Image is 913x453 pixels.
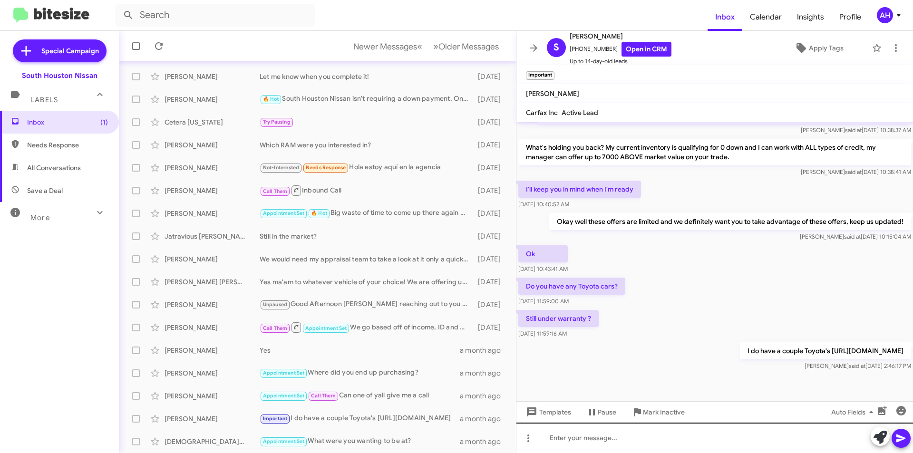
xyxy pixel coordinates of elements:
span: Carfax Inc [526,108,558,117]
div: AH [877,7,893,23]
span: Appointment Set [263,438,305,444]
div: [DATE] [473,140,508,150]
span: Try Pausing [263,119,291,125]
span: Auto Fields [831,404,877,421]
span: Older Messages [438,41,499,52]
span: Inbox [27,117,108,127]
span: Not-Interested [263,164,300,171]
div: [PERSON_NAME] [165,95,260,104]
div: [DATE] [473,95,508,104]
a: Insights [789,3,832,31]
span: Up to 14-day-old leads [570,57,671,66]
div: South Houston Nissan [22,71,97,80]
div: [PERSON_NAME] [165,368,260,378]
nav: Page navigation example [348,37,505,56]
div: [DEMOGRAPHIC_DATA][PERSON_NAME] [165,437,260,446]
span: Appointment Set [305,325,347,331]
span: [PERSON_NAME] [DATE] 10:38:37 AM [801,126,911,134]
small: Important [526,71,554,80]
span: said at [849,362,865,369]
a: Open in CRM [622,42,671,57]
div: [DATE] [473,209,508,218]
div: Can one of yall give me a call [260,390,460,401]
span: Appointment Set [263,210,305,216]
div: Jatravious [PERSON_NAME] [165,231,260,241]
span: [PERSON_NAME] [DATE] 2:46:17 PM [805,362,911,369]
span: [PERSON_NAME] [DATE] 10:38:41 AM [801,168,911,175]
span: Apply Tags [809,39,844,57]
span: 🔥 Hot [263,96,279,102]
span: Important [263,415,288,422]
span: Needs Response [306,164,346,171]
p: I'll keep you in mind when I'm ready [518,181,641,198]
button: Previous [348,37,428,56]
span: Call Them [263,188,288,194]
button: Mark Inactive [624,404,692,421]
div: Yes [260,346,460,355]
div: [PERSON_NAME] [165,186,260,195]
span: « [417,40,422,52]
span: Save a Deal [27,186,63,195]
div: Good Afternoon [PERSON_NAME] reaching out to you I hope your mother is feeling better! Are you av... [260,299,473,310]
div: [DATE] [473,323,508,332]
span: said at [845,126,862,134]
div: [PERSON_NAME] [165,72,260,81]
span: Active Lead [562,108,598,117]
div: [PERSON_NAME] [165,140,260,150]
span: Call Them [311,393,336,399]
a: Profile [832,3,869,31]
div: [DATE] [473,186,508,195]
span: Calendar [742,3,789,31]
span: Labels [30,96,58,104]
span: More [30,213,50,222]
span: Appointment Set [263,370,305,376]
button: AH [869,7,903,23]
span: Newer Messages [353,41,417,52]
div: We would need my appraisal team to take a look at it only a quick 15-20 minutes of your time and ... [260,254,473,264]
span: [DATE] 10:40:52 AM [518,201,569,208]
div: [DATE] [473,163,508,173]
div: [DATE] [473,72,508,81]
div: [PERSON_NAME] [PERSON_NAME] [165,277,260,287]
span: » [433,40,438,52]
div: [DATE] [473,254,508,264]
span: [PERSON_NAME] [526,89,579,98]
a: Inbox [708,3,742,31]
span: Pause [598,404,616,421]
div: a month ago [460,437,508,446]
div: [PERSON_NAME] [165,163,260,173]
div: Yes ma'am to whatever vehicle of your choice! We are offering up to 3500 over market value for al... [260,277,473,287]
div: [DATE] [473,300,508,309]
span: Needs Response [27,140,108,150]
p: What's holding you back? My current inventory is qualifying for 0 down and I can work with ALL ty... [518,139,911,165]
span: said at [845,168,862,175]
p: Still under warranty ? [518,310,599,327]
div: [PERSON_NAME] [165,346,260,355]
span: [DATE] 10:43:41 AM [518,265,568,272]
div: Let me know when you complete it! [260,72,473,81]
span: (1) [100,117,108,127]
div: South Houston Nissan isn't requiring a down payment. On average, our customers place 15-20%, but ... [260,94,473,105]
button: Templates [516,404,579,421]
div: Big waste of time to come up there again and you guys have nothing for me so figure it out and le... [260,208,473,219]
span: S [554,40,559,55]
button: Pause [579,404,624,421]
span: [PHONE_NUMBER] [570,42,671,57]
span: [PERSON_NAME] [DATE] 10:15:04 AM [800,233,911,240]
span: Special Campaign [41,46,99,56]
div: Still in the market? [260,231,473,241]
div: [PERSON_NAME] [165,414,260,424]
div: [PERSON_NAME] [165,323,260,332]
div: We go based off of income, ID and proof of residency [260,321,473,333]
div: a month ago [460,391,508,401]
div: [PERSON_NAME] [165,391,260,401]
span: Call Them [263,325,288,331]
div: Cetera [US_STATE] [165,117,260,127]
span: 🔥 Hot [311,210,327,216]
div: I do have a couple Toyota's [URL][DOMAIN_NAME] [260,413,460,424]
div: Inbound Call [260,184,473,196]
span: [DATE] 11:59:00 AM [518,298,569,305]
p: Ok [518,245,568,262]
